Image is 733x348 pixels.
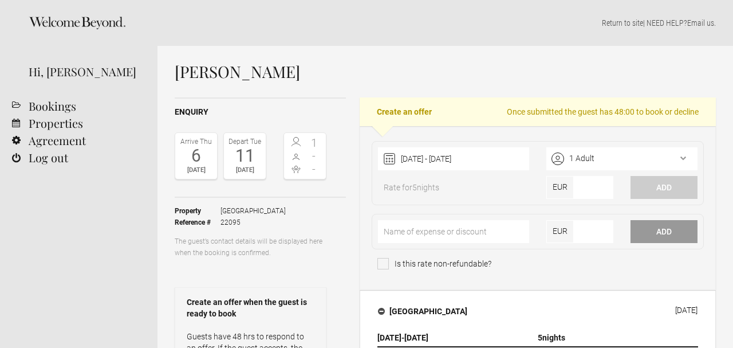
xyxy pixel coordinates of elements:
span: - [305,150,324,162]
span: EUR [546,220,574,243]
strong: Property [175,205,220,217]
a: Return to site [602,18,643,28]
span: Rate for nights [378,182,445,199]
span: EUR [546,176,574,199]
div: Arrive Thu [178,136,214,147]
th: nights [506,329,570,347]
span: 5 [538,333,542,342]
div: 11 [227,147,263,165]
h4: [GEOGRAPHIC_DATA] [378,306,467,317]
th: - [377,329,506,347]
h1: [PERSON_NAME] [175,63,716,80]
input: Name of expense or discount [378,220,529,243]
strong: Reference # [175,217,220,228]
div: 6 [178,147,214,165]
button: Add [630,176,697,199]
div: [DATE] [227,165,263,176]
span: [DATE] [404,333,428,342]
span: 5 [412,183,417,192]
span: Is this rate non-refundable? [377,258,491,269]
span: [GEOGRAPHIC_DATA] [220,205,286,217]
span: [DATE] [377,333,401,342]
div: Hi, [PERSON_NAME] [29,63,140,80]
span: 1 [305,137,324,148]
div: [DATE] [675,306,697,315]
h2: Enquiry [175,106,346,118]
strong: Create an offer when the guest is ready to book [187,296,314,319]
div: Depart Tue [227,136,263,147]
span: - [305,163,324,175]
button: [GEOGRAPHIC_DATA] [DATE] [369,299,707,323]
a: Email us [687,18,714,28]
button: Add [630,220,697,243]
div: [DATE] [178,165,214,176]
span: 22095 [220,217,286,228]
h2: Create an offer [360,97,716,126]
span: Once submitted the guest has 48:00 to book or decline [507,106,699,118]
p: | NEED HELP? . [175,17,716,29]
p: The guest’s contact details will be displayed here when the booking is confirmed. [175,236,326,259]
